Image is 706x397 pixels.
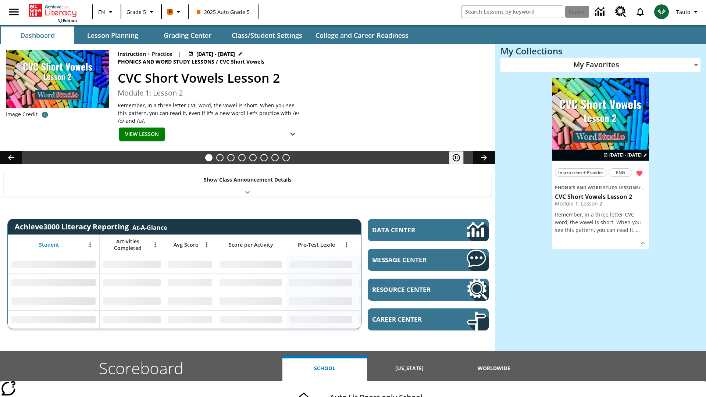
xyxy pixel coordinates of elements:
[500,58,700,72] div: My Favorites
[204,176,292,183] p: Show Class Announcement Details
[609,152,642,158] span: [DATE] - [DATE]
[555,193,646,201] h3: CVC Short Vowels Lesson 2
[150,239,161,250] button: Open Menu
[226,26,308,44] button: Class/Student Settings
[29,2,77,23] div: Home
[164,273,216,292] div: No Data,
[368,279,489,301] a: Resource Center, Will open in new tab
[473,151,495,164] button: Lesson carousel, Next
[118,58,216,66] span: Phonics and Word Study Lessons
[449,151,464,164] button: Pause
[356,255,425,273] div: No Data,
[227,154,235,161] button: Slide 3 What's the Big Idea?
[555,185,639,191] span: Phonics and Word Study Lessons
[636,226,640,233] span: …
[174,242,198,248] span: Avg Score
[178,50,181,58] span: |
[249,154,257,161] button: Slide 5 Pre-release lesson
[124,5,159,18] button: Grade: Grade 5, Select a grade
[310,26,414,44] button: College and Career Readiness
[368,249,489,271] a: Message Center
[3,1,25,23] button: Open side menu
[639,184,645,191] span: /
[611,2,631,22] a: Resource Center, Will open in new tab
[641,185,679,191] span: CVC Short Vowels
[673,5,703,18] button: Profile/Settings
[282,355,367,381] button: School
[39,242,59,248] span: Student
[356,292,425,310] div: No Data,
[164,255,216,273] div: No Data,
[500,46,700,56] h3: My Collections
[103,238,152,251] span: Activities Completed
[151,26,224,44] button: Grading Center
[118,101,302,125] p: Remember, in a three letter CVC word, the vowel is short. When you see this pattern, you can read...
[368,308,489,330] a: Career Center
[100,292,164,310] div: No Data,
[132,222,167,232] div: At-A-Glance
[372,285,445,294] span: Resource Center
[4,171,491,197] div: Show Class Announcement Details
[100,310,164,329] div: No Data,
[29,3,77,18] a: Home
[372,315,445,323] span: Career Center
[631,2,650,21] a: Notifications
[555,211,646,234] p: Remember, in a three letter CVC word, the vowel is short. When you see this pattern, you can read...
[216,154,224,161] button: Slide 2 Cars of the Future?
[637,237,648,248] button: Show Details
[341,239,352,250] button: Open Menu
[356,273,425,292] div: No Data,
[461,6,563,18] input: search field
[654,4,669,19] img: avatar image
[602,152,649,158] button: Aug 27 - Aug 27 Choose Dates
[15,222,167,232] span: Achieve3000 Literacy Reporting
[676,8,690,16] span: Tauto
[118,87,486,99] h3: Module 1: Lesson 2
[238,154,246,161] button: Slide 4 One Idea, Lots of Hard Work
[555,183,646,192] span: Topic: Phonics and Word Study Lessons/CVC Short Vowels
[201,239,212,250] button: Open Menu
[126,8,146,16] span: Grade 5
[196,50,235,58] span: [DATE] - [DATE]
[164,292,216,310] div: No Data,
[356,310,425,329] div: No Data,
[6,50,109,108] img: CVC Short Vowels Lesson 2.
[555,168,607,177] button: Instruction + Practice
[98,8,105,16] span: EN
[449,151,471,164] div: Pause
[205,154,213,161] button: Slide 1 CVC Short Vowels Lesson 2
[650,2,673,21] button: Select a new avatar
[76,26,149,44] button: Lesson Planning
[119,128,165,141] button: View Lesson
[616,169,625,176] span: ENG
[452,355,536,381] button: Worldwide
[100,255,164,273] div: No Data,
[591,2,611,22] a: Data Center
[57,18,77,23] span: NJ Edition
[271,154,279,161] button: Slide 7 Making a Difference for the Planet
[633,167,646,180] button: Remove from Favorites
[216,58,218,65] span: /
[118,50,172,58] p: Instruction + Practice
[95,5,118,18] button: Language: EN, Select a language
[229,242,273,248] span: Score per Activity
[118,69,486,87] h2: CVC Short Vowels Lesson 2
[558,169,604,176] span: Instruction + Practice
[85,239,96,250] button: Open Menu
[368,219,489,241] a: Data Center
[197,8,250,16] span: 2025 Auto Grade 5
[552,78,649,250] div: lesson details
[1,26,74,44] button: Dashboard
[168,7,172,16] span: B
[164,5,186,18] button: Boost Class color is orange. Change class color
[38,108,52,121] button: Image credit: TOXIC CAT/Shutterstock
[372,255,445,264] span: Message Center
[285,128,300,141] button: Show Details
[372,226,442,234] span: Data Center
[220,58,266,66] span: CVC Short Vowels
[260,154,268,161] button: Slide 6 Career Lesson
[100,273,164,292] div: No Data,
[164,310,216,329] div: No Data,
[367,355,452,381] button: [US_STATE]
